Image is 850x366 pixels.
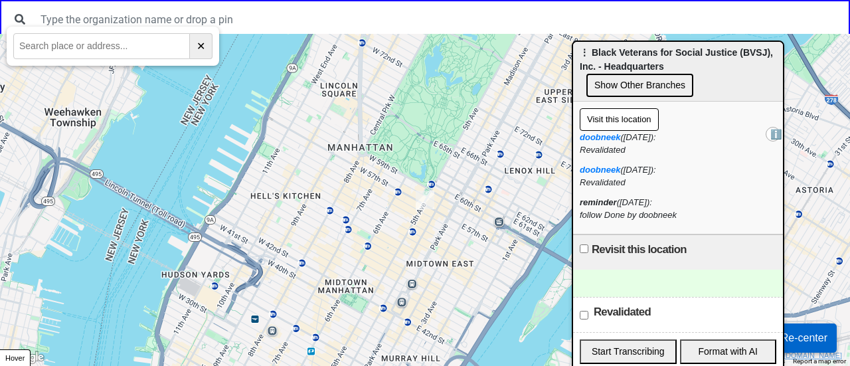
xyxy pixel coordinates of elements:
[580,339,677,364] button: Start Transcribing
[592,242,687,258] label: Revisit this location
[772,323,837,353] button: Re-center
[580,197,617,207] strong: reminder
[580,196,776,222] div: ([DATE]): follow Done by doobneek
[594,304,651,320] label: Revalidated
[793,357,846,365] a: Report a map error
[680,339,777,364] button: Format with AI
[784,351,842,359] a: [DOMAIN_NAME]
[580,108,659,131] button: Visit this location
[586,74,693,97] button: Show Other Branches
[580,163,776,189] div: ([DATE]): Revalidated
[580,47,773,72] span: ⋮ Black Veterans for Social Justice (BVSJ), Inc. - Headquarters
[13,33,190,59] input: Search place or address...
[33,7,843,32] input: Type the organization name or drop a pin
[580,132,620,142] a: doobneek
[766,127,780,141] button: ℹ️
[190,33,212,59] button: ✕
[580,165,620,175] a: doobneek
[745,350,842,361] div: Powered by
[580,131,776,157] div: ([DATE]): Revalidated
